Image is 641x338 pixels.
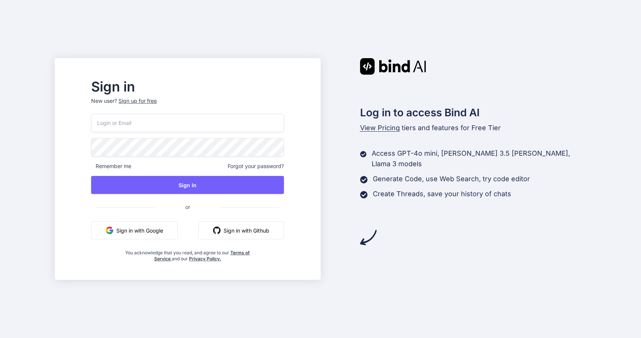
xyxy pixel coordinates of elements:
span: Remember me [91,162,131,170]
h2: Sign in [91,81,284,93]
div: You acknowledge that you read, and agree to our and our [123,245,252,262]
span: Forgot your password? [228,162,284,170]
p: New user? [91,97,284,114]
button: Sign in with Google [91,221,178,239]
img: github [213,227,221,234]
a: Terms of Service [154,250,250,261]
img: Bind AI logo [360,58,426,75]
span: View Pricing [360,124,400,132]
p: tiers and features for Free Tier [360,123,587,133]
a: Privacy Policy. [189,256,221,261]
img: google [106,227,113,234]
p: Generate Code, use Web Search, try code editor [373,174,530,184]
p: Access GPT-4o mini, [PERSON_NAME] 3.5 [PERSON_NAME], Llama 3 models [372,148,586,169]
div: Sign up for free [119,97,157,105]
input: Login or Email [91,114,284,132]
span: or [155,198,220,216]
img: arrow [360,229,377,246]
button: Sign In [91,176,284,194]
h2: Log in to access Bind AI [360,105,587,120]
button: Sign in with Github [198,221,284,239]
p: Create Threads, save your history of chats [373,189,511,199]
